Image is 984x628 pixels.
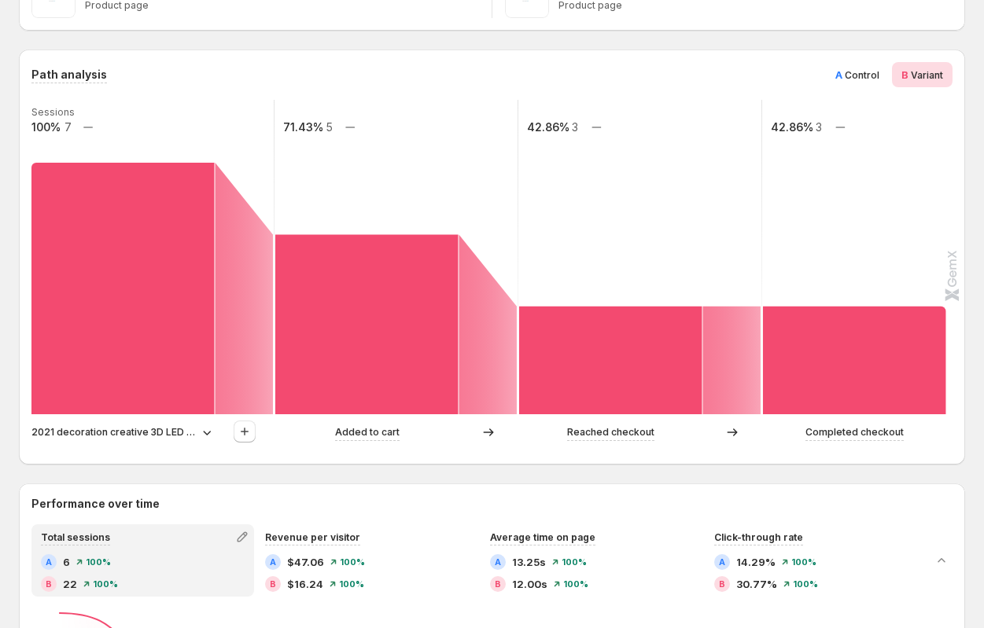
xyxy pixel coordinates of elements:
span: $47.06 [287,554,324,570]
h2: B [270,579,276,589]
span: 100% [93,579,118,589]
text: 71.43% [283,120,323,134]
span: Average time on page [490,531,595,543]
span: 100% [339,579,364,589]
span: 30.77% [736,576,777,592]
path: Completed checkout: 3 [763,307,945,414]
h2: A [495,557,501,567]
h2: Performance over time [31,496,953,512]
span: $16.24 [287,576,323,592]
h3: Path analysis [31,67,107,83]
span: 100% [791,557,816,567]
text: 42.86% [771,120,813,134]
span: Control [845,69,879,81]
h2: A [46,557,52,567]
text: 3 [572,120,578,134]
text: 3 [816,120,822,134]
p: 2021 decoration creative 3D LED night light table lamp children bedroom child gift home [31,424,196,440]
path: Added to cart: 5 [275,234,458,414]
h2: A [719,557,725,567]
span: A [835,68,842,81]
span: Click-through rate [714,531,803,543]
span: 22 [63,576,77,592]
button: Collapse chart [931,549,953,571]
span: 6 [63,554,70,570]
span: 100% [86,557,111,567]
span: B [901,68,908,81]
text: 100% [31,120,61,134]
h2: B [719,579,725,589]
span: 12.00s [512,576,547,592]
span: 100% [793,579,818,589]
text: 42.86% [527,120,569,134]
text: 5 [326,120,333,134]
text: 7 [64,120,72,134]
span: 13.25s [512,554,546,570]
text: Sessions [31,106,75,118]
h2: A [270,557,276,567]
span: 14.29% [736,554,776,570]
p: Added to cart [335,424,400,440]
path: Reached checkout: 3 [519,307,702,414]
span: Total sessions [41,531,110,543]
span: 100% [562,557,587,567]
p: Reached checkout [567,424,654,440]
span: Revenue per visitor [265,531,360,543]
p: Completed checkout [805,424,904,440]
h2: B [46,579,52,589]
h2: B [495,579,501,589]
span: 100% [563,579,588,589]
span: 100% [340,557,365,567]
span: Variant [911,69,943,81]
